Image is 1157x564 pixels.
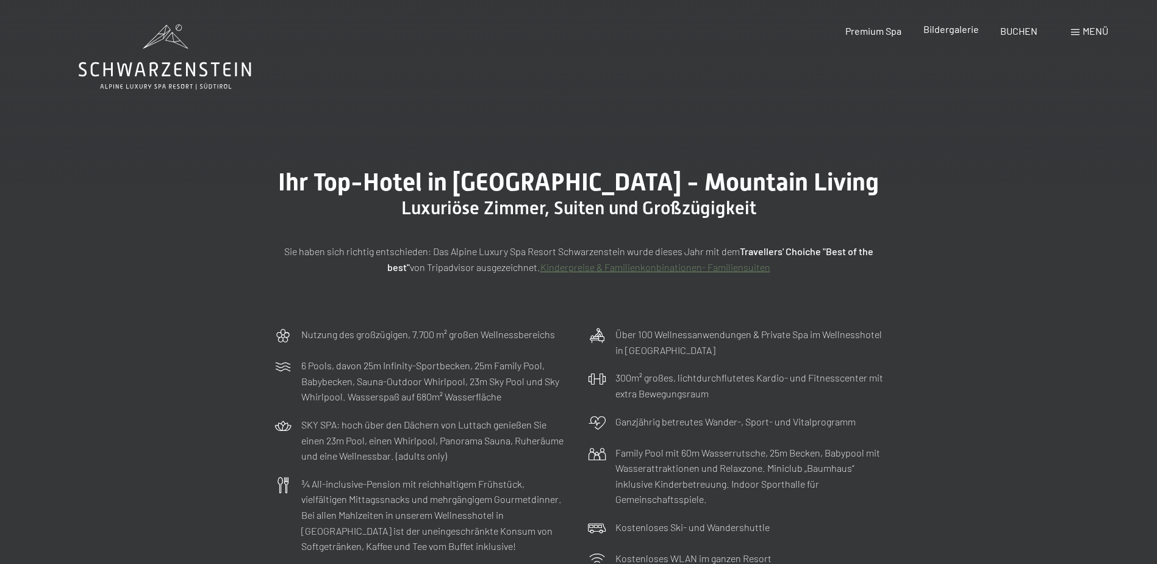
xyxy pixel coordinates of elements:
[540,261,770,273] a: Kinderpreise & Familienkonbinationen- Familiensuiten
[401,197,756,219] span: Luxuriöse Zimmer, Suiten und Großzügigkeit
[274,244,884,275] p: Sie haben sich richtig entschieden: Das Alpine Luxury Spa Resort Schwarzenstein wurde dieses Jahr...
[845,25,901,37] a: Premium Spa
[615,519,770,535] p: Kostenloses Ski- und Wandershuttle
[615,414,856,430] p: Ganzjährig betreutes Wander-, Sport- und Vitalprogramm
[387,245,873,273] strong: Travellers' Choiche "Best of the best"
[301,476,570,554] p: ¾ All-inclusive-Pension mit reichhaltigem Frühstück, vielfältigen Mittagssnacks und mehrgängigem ...
[1000,25,1037,37] a: BUCHEN
[301,417,570,464] p: SKY SPA: hoch über den Dächern von Luttach genießen Sie einen 23m Pool, einen Whirlpool, Panorama...
[615,370,884,401] p: 300m² großes, lichtdurchflutetes Kardio- und Fitnesscenter mit extra Bewegungsraum
[615,327,884,358] p: Über 100 Wellnessanwendungen & Private Spa im Wellnesshotel in [GEOGRAPHIC_DATA]
[1083,25,1108,37] span: Menü
[923,23,979,35] a: Bildergalerie
[278,168,879,197] span: Ihr Top-Hotel in [GEOGRAPHIC_DATA] - Mountain Living
[301,358,570,405] p: 6 Pools, davon 25m Infinity-Sportbecken, 25m Family Pool, Babybecken, Sauna-Outdoor Whirlpool, 23...
[301,327,555,342] p: Nutzung des großzügigen, 7.700 m² großen Wellnessbereichs
[615,445,884,507] p: Family Pool mit 60m Wasserrutsche, 25m Becken, Babypool mit Wasserattraktionen und Relaxzone. Min...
